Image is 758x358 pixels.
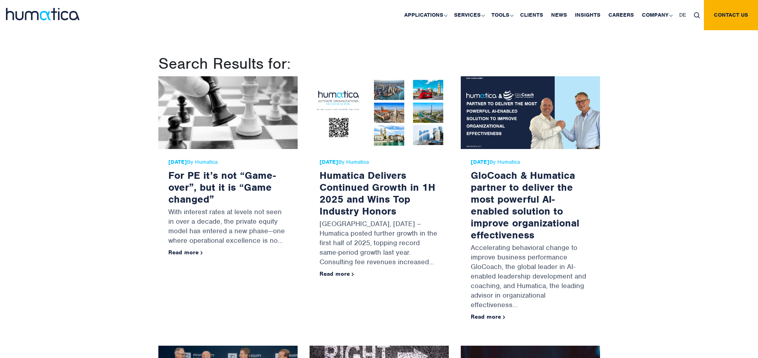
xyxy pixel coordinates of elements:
[168,169,276,205] a: For PE it’s not “Game-over”, but it is “Game changed”
[471,169,579,241] a: GloCoach & Humatica partner to deliver the most powerful AI-enabled solution to improve organizat...
[471,159,590,165] span: By Humatica
[6,8,80,20] img: logo
[168,249,203,256] a: Read more
[352,273,354,276] img: arrowicon
[158,76,298,149] img: For PE it’s not “Game-over”, but it is “Game changed”
[503,315,505,319] img: arrowicon
[310,76,449,149] img: Humatica Delivers Continued Growth in 1H 2025 and Wins Top Industry Honors
[168,159,187,165] strong: [DATE]
[320,169,435,217] a: Humatica Delivers Continued Growth in 1H 2025 and Wins Top Industry Honors
[320,217,439,271] p: [GEOGRAPHIC_DATA], [DATE] – Humatica posted further growth in the first half of 2025, topping rec...
[461,76,600,149] img: GloCoach & Humatica partner to deliver the most powerful AI-enabled solution to improve organizat...
[158,54,600,73] h1: Search Results for:
[201,251,203,255] img: arrowicon
[471,159,489,165] strong: [DATE]
[168,159,288,165] span: By Humatica
[471,313,505,320] a: Read more
[168,205,288,249] p: With interest rates at levels not seen in over a decade, the private equity model has entered a n...
[320,270,354,277] a: Read more
[320,159,338,165] strong: [DATE]
[320,159,439,165] span: By Humatica
[694,12,700,18] img: search_icon
[471,241,590,313] p: Accelerating behavioral change to improve business performance GloCoach, the global leader in AI-...
[679,12,686,18] span: DE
